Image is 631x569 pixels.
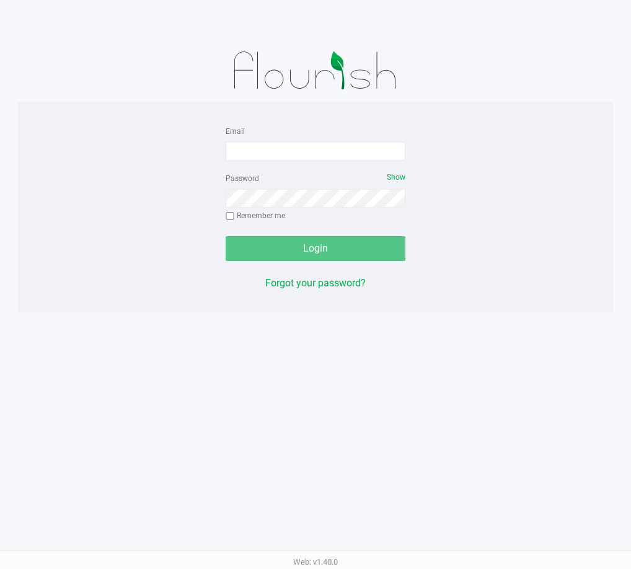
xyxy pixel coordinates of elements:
[226,173,259,184] label: Password
[387,173,405,182] span: Show
[265,276,366,291] button: Forgot your password?
[293,557,338,567] span: Web: v1.40.0
[226,212,234,221] input: Remember me
[226,126,245,137] label: Email
[226,210,285,221] label: Remember me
